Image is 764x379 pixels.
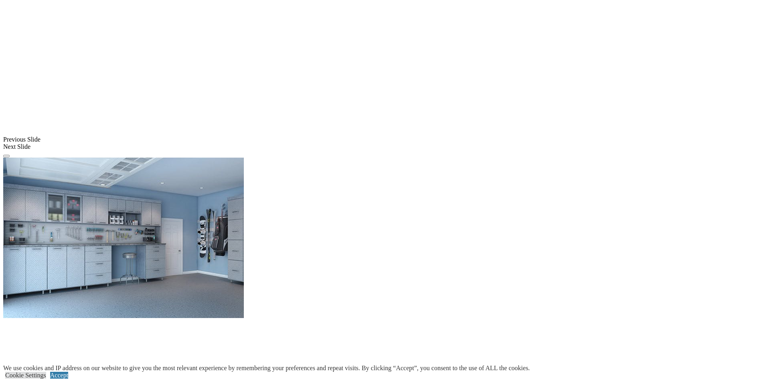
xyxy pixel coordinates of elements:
[3,143,761,150] div: Next Slide
[50,372,68,379] a: Accept
[5,372,46,379] a: Cookie Settings
[3,136,761,143] div: Previous Slide
[3,365,530,372] div: We use cookies and IP address on our website to give you the most relevant experience by remember...
[3,155,10,157] button: Click here to pause slide show
[3,158,244,318] img: Banner for mobile view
